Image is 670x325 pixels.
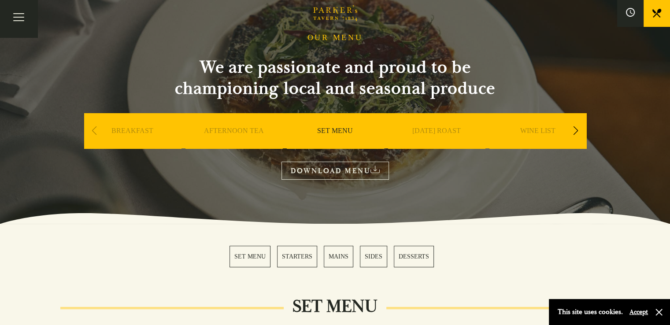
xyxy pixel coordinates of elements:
div: 5 / 9 [489,113,586,175]
h2: We are passionate and proud to be championing local and seasonal produce [159,57,511,99]
a: [DATE] ROAST [412,126,461,162]
div: 3 / 9 [287,113,384,175]
button: Close and accept [655,308,663,317]
div: 2 / 9 [185,113,282,175]
a: DOWNLOAD MENU [281,162,389,180]
div: 1 / 9 [84,113,181,175]
p: This site uses cookies. [558,306,623,318]
button: Accept [629,308,648,316]
a: WINE LIST [520,126,555,162]
a: 1 / 5 [230,246,270,267]
a: 5 / 5 [394,246,434,267]
a: 2 / 5 [277,246,317,267]
div: Previous slide [89,121,100,140]
h1: OUR MENU [307,33,363,43]
a: SET MENU [317,126,353,162]
a: 3 / 5 [324,246,353,267]
div: Next slide [570,121,582,140]
a: BREAKFAST [111,126,153,162]
a: 4 / 5 [360,246,387,267]
div: 4 / 9 [388,113,485,175]
h2: Set Menu [284,296,386,317]
a: AFTERNOON TEA [204,126,264,162]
